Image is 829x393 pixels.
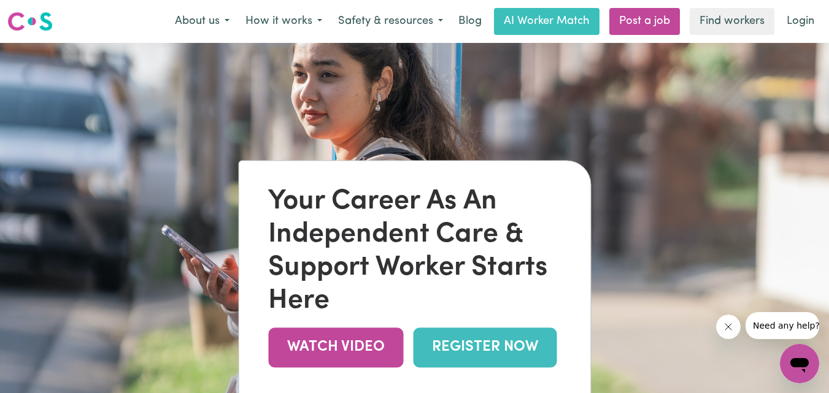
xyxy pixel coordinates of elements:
[716,315,741,339] iframe: Close message
[746,312,819,339] iframe: Message from company
[690,8,774,35] a: Find workers
[780,344,819,383] iframe: Button to launch messaging window
[330,9,451,34] button: Safety & resources
[451,8,489,35] a: Blog
[494,8,600,35] a: AI Worker Match
[413,327,557,367] a: REGISTER NOW
[167,9,237,34] button: About us
[7,7,53,36] a: Careseekers logo
[7,9,74,18] span: Need any help?
[237,9,330,34] button: How it works
[7,10,53,32] img: Careseekers logo
[268,185,561,318] div: Your Career As An Independent Care & Support Worker Starts Here
[268,327,403,367] a: WATCH VIDEO
[779,8,822,35] a: Login
[609,8,680,35] a: Post a job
